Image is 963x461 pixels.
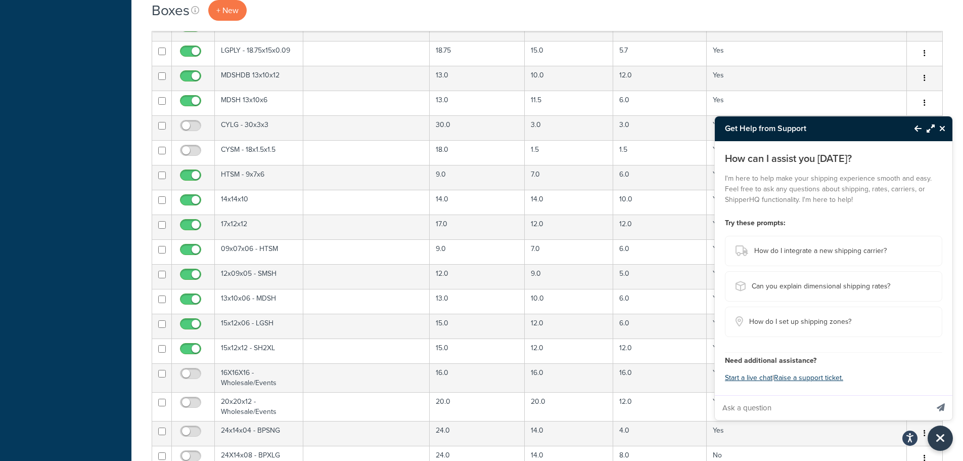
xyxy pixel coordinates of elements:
[707,392,907,421] td: Yes
[749,315,851,329] span: How do I set up shipping zones?
[525,140,613,165] td: 1.5
[613,190,707,215] td: 10.0
[430,289,525,314] td: 13.0
[430,363,525,392] td: 16.0
[707,339,907,363] td: Yes
[707,41,907,66] td: Yes
[707,421,907,446] td: Yes
[430,91,525,115] td: 13.0
[215,339,303,363] td: 15x12x12 - SH2XL
[430,314,525,339] td: 15.0
[707,264,907,289] td: Yes
[613,421,707,446] td: 4.0
[525,190,613,215] td: 14.0
[430,339,525,363] td: 15.0
[725,151,942,165] p: How can I assist you [DATE]?
[430,165,525,190] td: 9.0
[430,66,525,91] td: 13.0
[613,91,707,115] td: 6.0
[707,140,907,165] td: Yes
[215,140,303,165] td: CYSM - 18x1.5x1.5
[215,239,303,264] td: 09x07x06 - HTSM
[725,218,942,228] h4: Try these prompts:
[613,215,707,239] td: 12.0
[707,289,907,314] td: Yes
[430,140,525,165] td: 18.0
[707,363,907,392] td: Yes
[215,115,303,140] td: CYLG - 30x3x3
[707,215,907,239] td: Yes
[613,41,707,66] td: 5.7
[715,396,928,420] input: Ask a question
[525,215,613,239] td: 12.0
[707,91,907,115] td: Yes
[525,421,613,446] td: 14.0
[430,215,525,239] td: 17.0
[525,314,613,339] td: 12.0
[430,392,525,421] td: 20.0
[774,372,843,383] a: Raise a support ticket.
[525,91,613,115] td: 11.5
[525,363,613,392] td: 16.0
[725,371,942,385] p: |
[613,239,707,264] td: 6.0
[613,289,707,314] td: 6.0
[725,173,942,205] p: I'm here to help make your shipping experience smooth and easy. Feel free to ask any questions ab...
[707,314,907,339] td: Yes
[725,371,772,385] button: Start a live chat
[215,190,303,215] td: 14x14x10
[904,117,922,140] button: Back to Resource Center
[215,91,303,115] td: MDSH 13x10x6
[613,339,707,363] td: 12.0
[613,264,707,289] td: 5.0
[525,66,613,91] td: 10.0
[525,41,613,66] td: 15.0
[922,117,935,140] button: Maximize Resource Center
[754,244,887,258] span: How do I integrate a new shipping carrier?
[707,190,907,215] td: Yes
[935,122,952,135] button: Close Resource Center
[215,41,303,66] td: LGPLY - 18.75x15x0.09
[216,5,239,16] span: + New
[430,421,525,446] td: 24.0
[215,392,303,421] td: 20x20x12 - Wholesale/Events
[613,66,707,91] td: 12.0
[715,116,904,141] h3: Get Help from Support
[525,289,613,314] td: 10.0
[430,41,525,66] td: 18.75
[725,271,942,302] button: Can you explain dimensional shipping rates?
[215,363,303,392] td: 16X16X16 - Wholesale/Events
[725,355,942,366] h4: Need additional assistance?
[215,165,303,190] td: HTSM - 9x7x6
[707,66,907,91] td: Yes
[525,165,613,190] td: 7.0
[430,239,525,264] td: 9.0
[525,239,613,264] td: 7.0
[613,165,707,190] td: 6.0
[707,239,907,264] td: Yes
[752,279,890,294] span: Can you explain dimensional shipping rates?
[215,264,303,289] td: 12x09x05 - SMSH
[929,395,952,420] button: Send message
[613,115,707,140] td: 3.0
[613,314,707,339] td: 6.0
[215,314,303,339] td: 15x12x06 - LGSH
[525,339,613,363] td: 12.0
[725,236,942,266] button: How do I integrate a new shipping carrier?
[215,215,303,239] td: 17x12x12
[613,140,707,165] td: 1.5
[613,392,707,421] td: 12.0
[215,289,303,314] td: 13x10x06 - MDSH
[525,115,613,140] td: 3.0
[430,115,525,140] td: 30.0
[707,165,907,190] td: Yes
[725,307,942,337] button: How do I set up shipping zones?
[430,190,525,215] td: 14.0
[215,66,303,91] td: MDSHDB 13x10x12
[707,115,907,140] td: Yes
[215,421,303,446] td: 24x14x04 - BPSNG
[525,392,613,421] td: 20.0
[430,264,525,289] td: 12.0
[152,1,190,20] h1: Boxes
[525,264,613,289] td: 9.0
